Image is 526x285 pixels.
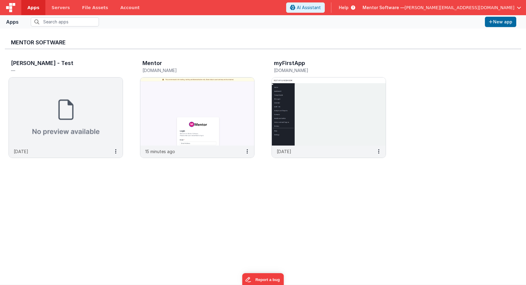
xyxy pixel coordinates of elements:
h5: [DOMAIN_NAME] [142,68,239,73]
h3: Mentor Software [11,39,515,46]
input: Search apps [31,17,99,26]
p: [DATE] [14,148,28,155]
h5: — [11,68,108,73]
h3: [PERSON_NAME] - Test [11,60,73,66]
p: 15 minutes ago [145,148,175,155]
h3: myFirstApp [274,60,305,66]
span: Help [339,5,349,11]
div: Apps [6,18,19,26]
h3: Mentor [142,60,162,66]
button: AI Assistant [286,2,325,13]
button: Mentor Software — [PERSON_NAME][EMAIL_ADDRESS][DOMAIN_NAME] [363,5,521,11]
span: Servers [51,5,70,11]
span: Mentor Software — [363,5,405,11]
button: New app [485,17,516,27]
span: [PERSON_NAME][EMAIL_ADDRESS][DOMAIN_NAME] [405,5,514,11]
p: [DATE] [277,148,291,155]
span: File Assets [82,5,108,11]
span: AI Assistant [297,5,321,11]
h5: [DOMAIN_NAME] [274,68,371,73]
span: Apps [27,5,39,11]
